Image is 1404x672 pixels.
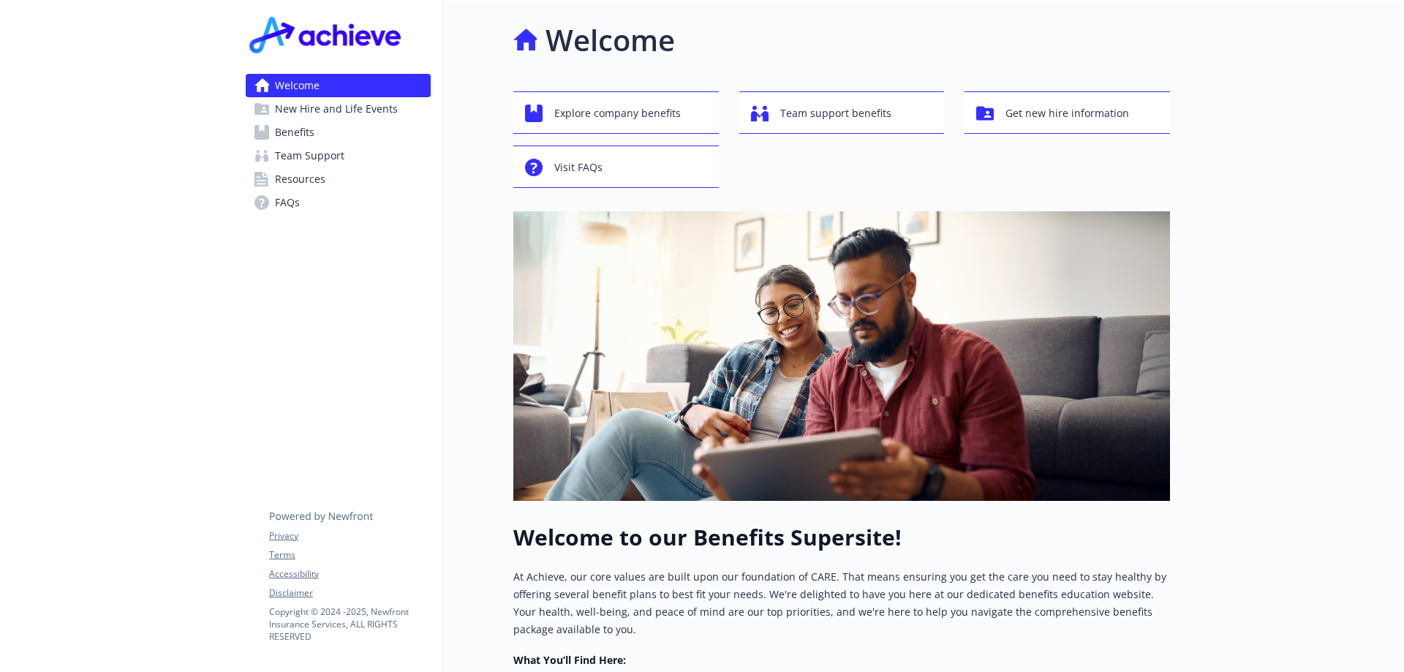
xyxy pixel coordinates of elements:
button: Team support benefits [739,91,945,134]
img: overview page banner [513,211,1170,501]
a: Privacy [269,529,430,543]
a: Welcome [246,74,431,97]
button: Explore company benefits [513,91,719,134]
a: Benefits [246,121,431,144]
h1: Welcome [546,18,675,62]
span: Explore company benefits [554,99,681,127]
span: Visit FAQs [554,154,603,181]
p: At Achieve, our core values are built upon our foundation of CARE. That means ensuring you get th... [513,568,1170,638]
span: New Hire and Life Events [275,97,398,121]
button: Get new hire information [965,91,1170,134]
h1: Welcome to our Benefits Supersite! [513,524,1170,551]
span: Resources [275,167,325,191]
a: Accessibility [269,567,430,581]
a: Disclaimer [269,586,430,600]
a: Team Support [246,144,431,167]
strong: What You’ll Find Here: [513,653,626,667]
a: New Hire and Life Events [246,97,431,121]
button: Visit FAQs [513,146,719,188]
span: Get new hire information [1005,99,1129,127]
a: FAQs [246,191,431,214]
span: Team support benefits [780,99,891,127]
span: Welcome [275,74,320,97]
span: Benefits [275,121,314,144]
a: Resources [246,167,431,191]
span: FAQs [275,191,300,214]
span: Team Support [275,144,344,167]
a: Terms [269,548,430,562]
p: Copyright © 2024 - 2025 , Newfront Insurance Services, ALL RIGHTS RESERVED [269,605,430,643]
